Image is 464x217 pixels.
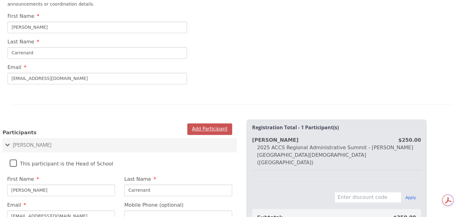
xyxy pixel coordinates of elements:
[252,144,421,166] div: 2025 ACCS Regional Administrative Summit - [PERSON_NAME][GEOGRAPHIC_DATA][DEMOGRAPHIC_DATA] ([GEO...
[398,136,421,144] div: $250.00
[252,125,421,131] h2: Registration Total - 1 Participant(s)
[7,39,34,45] span: Last Name
[7,176,34,182] span: First Name
[13,141,51,148] span: [PERSON_NAME]
[252,137,299,143] strong: [PERSON_NAME]
[7,73,187,84] input: Email
[124,202,184,208] span: Mobile Phone (optional)
[10,155,113,169] label: This participant is the Head of School
[2,130,36,136] span: Participants
[7,47,187,59] input: Last Name
[405,195,416,200] button: Apply
[7,202,21,208] span: Email
[124,176,151,182] span: Last Name
[7,22,187,33] input: First Name
[7,64,21,70] span: Email
[335,192,401,203] input: Enter discount code
[187,123,232,135] button: Add Participant
[7,13,34,19] span: First Name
